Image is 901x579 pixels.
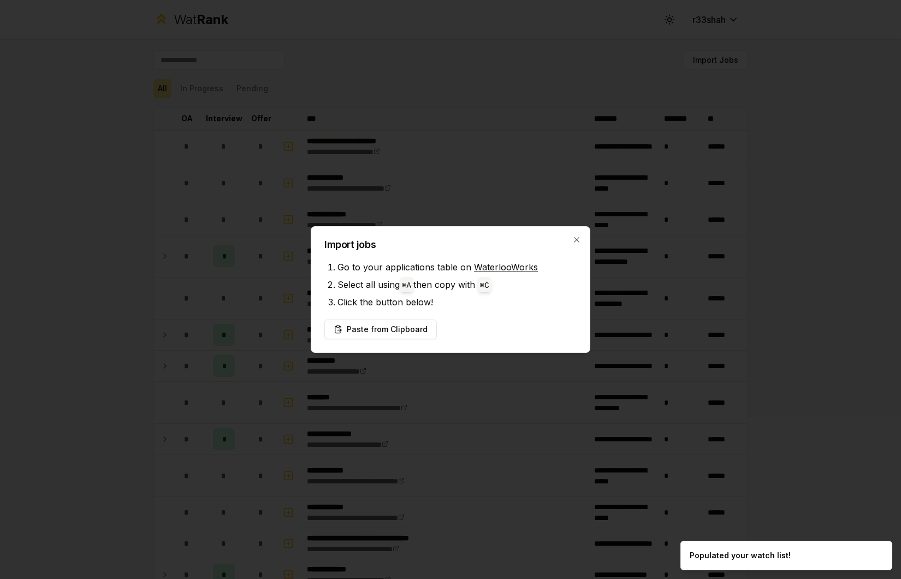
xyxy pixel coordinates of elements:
li: Select all using then copy with [337,276,577,293]
h2: Import jobs [324,240,577,250]
a: WaterlooWorks [474,262,538,273]
code: ⌘ A [402,281,411,290]
li: Click the button below! [337,293,577,311]
button: Paste from Clipboard [324,320,437,339]
code: ⌘ C [480,281,489,290]
li: Go to your applications table on [337,258,577,276]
